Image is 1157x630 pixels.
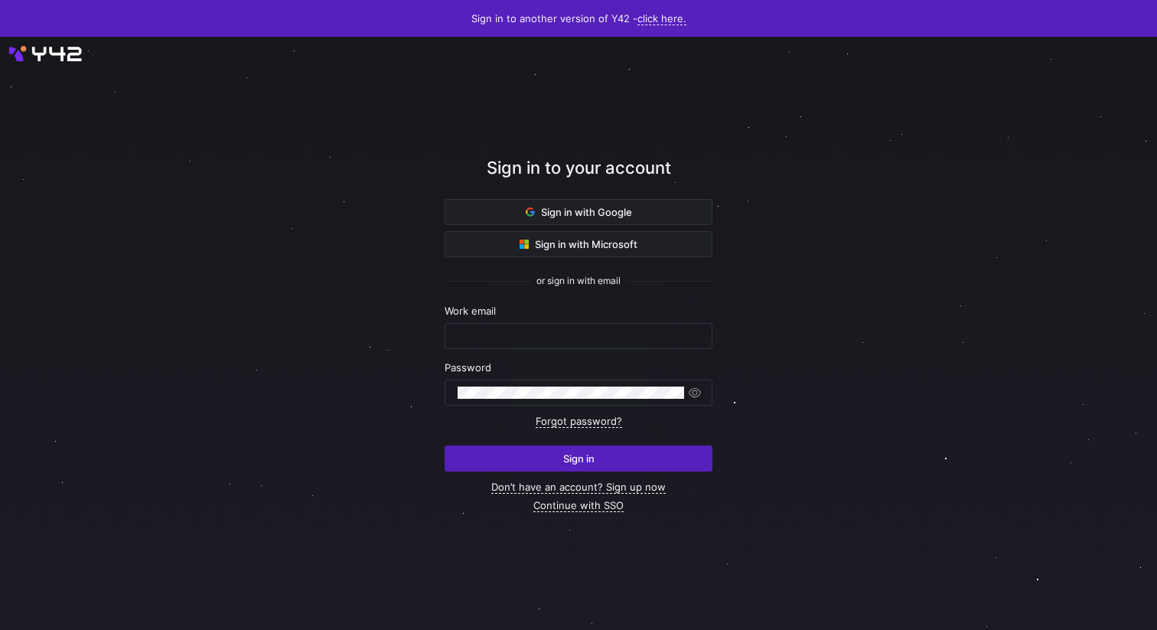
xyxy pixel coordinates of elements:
[637,12,686,25] a: click here.
[536,415,622,428] a: Forgot password?
[563,452,595,465] span: Sign in
[445,231,712,257] button: Sign in with Microsoft
[520,238,637,250] span: Sign in with Microsoft
[445,199,712,225] button: Sign in with Google
[445,305,496,317] span: Work email
[526,206,632,218] span: Sign in with Google
[533,499,624,512] a: Continue with SSO
[445,361,491,374] span: Password
[491,481,666,494] a: Don’t have an account? Sign up now
[536,276,621,286] span: or sign in with email
[445,155,712,199] div: Sign in to your account
[445,446,712,472] button: Sign in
